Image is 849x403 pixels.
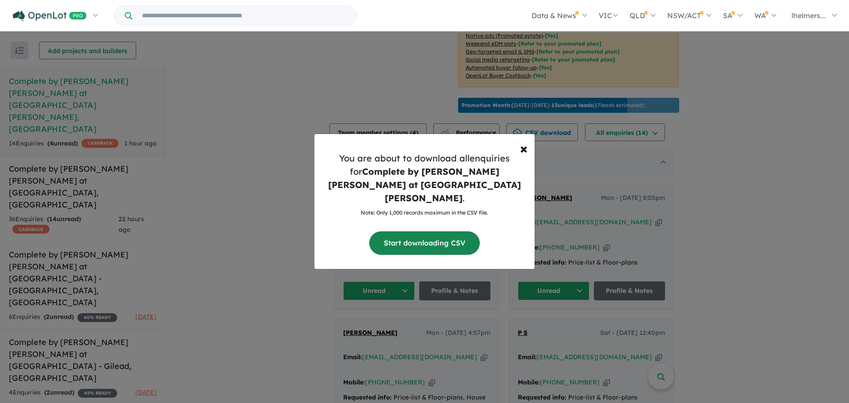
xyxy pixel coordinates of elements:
[328,166,521,203] strong: Complete by [PERSON_NAME] [PERSON_NAME] at [GEOGRAPHIC_DATA][PERSON_NAME]
[321,208,528,217] p: Note: Only 1,000 records maximum in the CSV file.
[369,231,480,255] button: Start downloading CSV
[520,139,528,157] span: ×
[792,11,826,20] span: lhelmers...
[321,152,528,205] h5: You are about to download all enquiries for .
[13,11,87,22] img: Openlot PRO Logo White
[134,6,355,25] input: Try estate name, suburb, builder or developer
